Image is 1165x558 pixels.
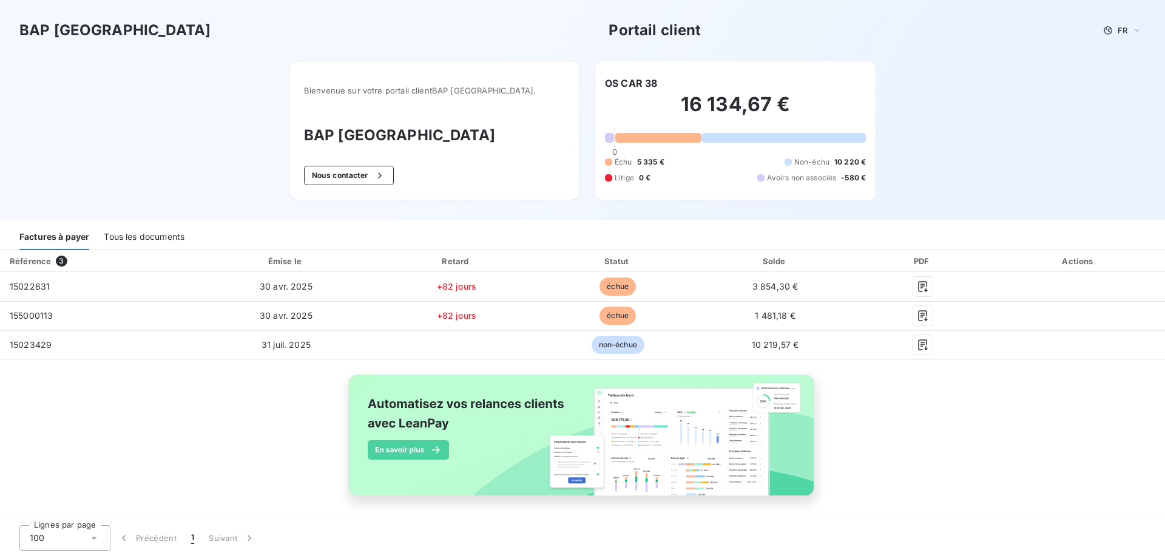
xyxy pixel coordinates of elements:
span: 15023429 [10,339,52,350]
h3: Portail client [609,19,701,41]
span: 1 481,18 € [755,310,795,321]
span: 3 [56,256,67,267]
span: 30 avr. 2025 [260,281,312,291]
span: 1 [191,532,194,544]
h6: OS CAR 38 [605,76,657,90]
span: 10 219,57 € [752,339,799,350]
span: FR [1118,26,1127,35]
span: Avoirs non associés [767,172,836,183]
div: Retard [377,255,536,267]
h3: BAP [GEOGRAPHIC_DATA] [304,124,565,146]
h3: BAP [GEOGRAPHIC_DATA] [19,19,211,41]
span: Litige [615,172,634,183]
span: 155000113 [10,310,53,321]
span: non-échue [592,336,644,354]
span: 5 335 € [637,157,664,168]
span: +82 jours [437,310,476,321]
span: 10 220 € [834,157,866,168]
div: PDF [856,255,990,267]
span: Échu [615,157,632,168]
h2: 16 134,67 € [605,92,866,129]
div: Statut [541,255,695,267]
span: 3 854,30 € [752,281,799,291]
span: Non-échu [794,157,829,168]
button: Suivant [201,525,263,551]
span: Bienvenue sur votre portail client BAP [GEOGRAPHIC_DATA] . [304,86,565,95]
img: banner [337,367,828,517]
span: 100 [30,532,44,544]
div: Tous les documents [104,225,184,250]
span: échue [599,277,636,296]
span: échue [599,307,636,325]
div: Solde [700,255,851,267]
span: 0 € [639,172,650,183]
span: 0 [612,147,617,157]
div: Actions [995,255,1163,267]
span: 31 juil. 2025 [262,339,311,350]
div: Factures à payer [19,225,89,250]
span: 30 avr. 2025 [260,310,312,321]
button: 1 [184,525,201,551]
button: Nous contacter [304,166,394,185]
span: 15022631 [10,281,50,291]
span: -580 € [841,172,866,183]
button: Précédent [110,525,184,551]
div: Émise le [200,255,373,267]
span: +82 jours [437,281,476,291]
div: Référence [10,256,51,266]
